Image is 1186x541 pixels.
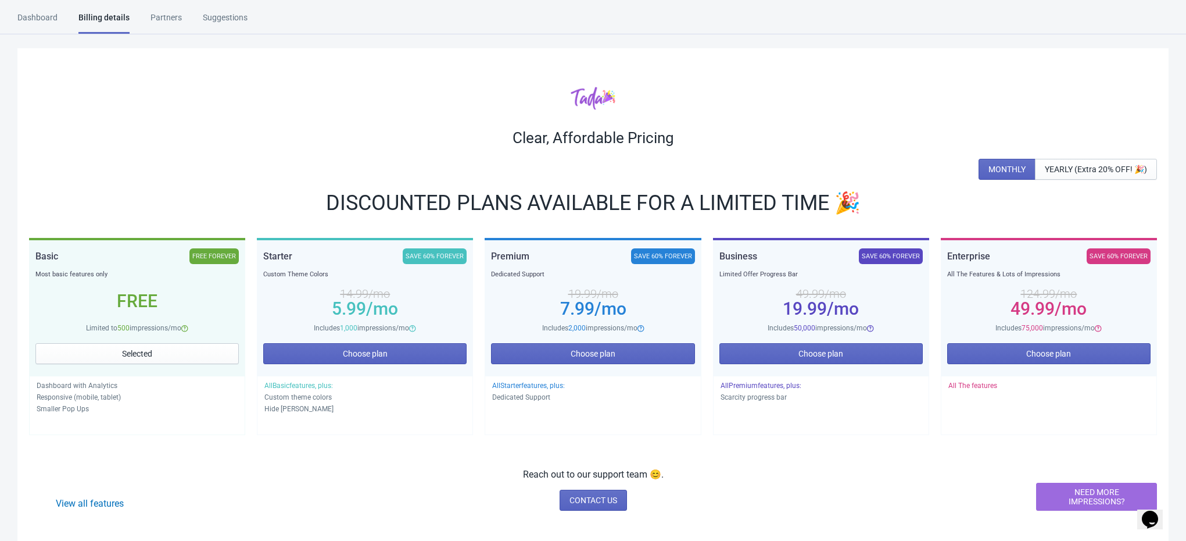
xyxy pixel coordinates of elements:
[366,298,398,319] span: /mo
[1137,494,1174,529] iframe: chat widget
[122,349,152,358] span: Selected
[264,382,333,390] span: All Basic features, plus:
[29,194,1157,212] div: DISCOUNTED PLANS AVAILABLE FOR A LIMITED TIME 🎉
[560,490,627,511] a: CONTACT US
[491,289,694,298] div: 19.99 /mo
[1036,483,1157,511] button: NEED MORE IMPRESSIONS?
[827,298,859,319] span: /mo
[995,324,1095,332] span: Includes impressions/mo
[719,289,923,298] div: 49.99 /mo
[1045,165,1147,174] span: YEARLY (Extra 20% OFF! 🎉)
[721,391,922,403] p: Scarcity progress bar
[948,382,997,390] span: All The features
[1046,487,1147,506] span: NEED MORE IMPRESSIONS?
[17,12,58,32] div: Dashboard
[947,343,1151,364] button: Choose plan
[947,304,1151,314] div: 49.99
[264,391,465,403] p: Custom theme colors
[37,380,238,391] p: Dashboard with Analytics
[343,349,388,358] span: Choose plan
[37,391,238,403] p: Responsive (mobile, tablet)
[571,349,615,358] span: Choose plan
[859,248,923,264] div: SAVE 60% FOREVER
[1026,349,1071,358] span: Choose plan
[719,343,923,364] button: Choose plan
[491,304,694,314] div: 7.99
[569,496,617,505] span: CONTACT US
[263,304,467,314] div: 5.99
[491,269,694,280] div: Dedicated Support
[492,391,693,403] p: Dedicated Support
[403,248,467,264] div: SAVE 60% FOREVER
[798,349,843,358] span: Choose plan
[314,324,409,332] span: Includes impressions/mo
[29,129,1157,147] div: Clear, Affordable Pricing
[189,248,239,264] div: FREE FOREVER
[1022,324,1043,332] span: 75,000
[979,159,1035,180] button: MONTHLY
[56,498,124,509] a: View all features
[1055,298,1087,319] span: /mo
[947,269,1151,280] div: All The Features & Lots of Impressions
[151,12,182,32] div: Partners
[721,382,801,390] span: All Premium features, plus:
[542,324,637,332] span: Includes impressions/mo
[571,86,615,110] img: tadacolor.png
[35,297,239,306] div: Free
[594,298,626,319] span: /mo
[37,403,238,415] p: Smaller Pop Ups
[35,248,58,264] div: Basic
[523,468,664,482] p: Reach out to our support team 😊.
[719,248,757,264] div: Business
[631,248,695,264] div: SAVE 60% FOREVER
[988,165,1026,174] span: MONTHLY
[263,248,292,264] div: Starter
[78,12,130,34] div: Billing details
[263,289,467,298] div: 14.99 /mo
[1035,159,1157,180] button: YEARLY (Extra 20% OFF! 🎉)
[203,12,248,32] div: Suggestions
[947,289,1151,298] div: 124.99 /mo
[1087,248,1151,264] div: SAVE 60% FOREVER
[492,382,565,390] span: All Starter features, plus:
[794,324,815,332] span: 50,000
[263,343,467,364] button: Choose plan
[264,403,465,415] p: Hide [PERSON_NAME]
[117,324,130,332] span: 500
[719,269,923,280] div: Limited Offer Progress Bar
[568,324,586,332] span: 2,000
[35,269,239,280] div: Most basic features only
[35,322,239,334] div: Limited to impressions/mo
[340,324,357,332] span: 1,000
[35,343,239,364] button: Selected
[947,248,990,264] div: Enterprise
[263,269,467,280] div: Custom Theme Colors
[719,304,923,314] div: 19.99
[491,248,529,264] div: Premium
[491,343,694,364] button: Choose plan
[768,324,867,332] span: Includes impressions/mo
